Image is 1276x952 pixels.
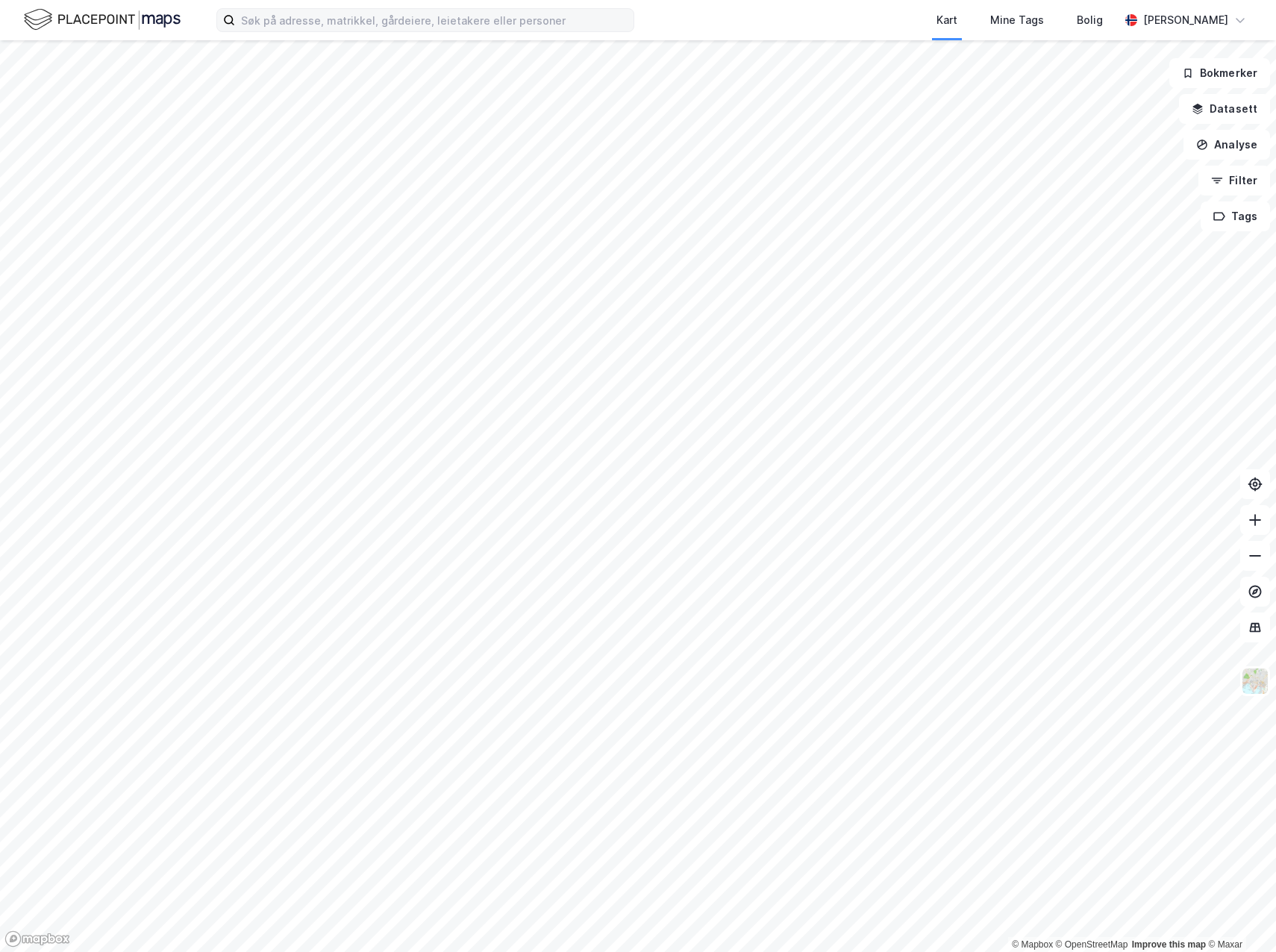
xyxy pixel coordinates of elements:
[1179,94,1270,124] button: Datasett
[936,11,957,29] div: Kart
[1143,11,1228,29] div: [PERSON_NAME]
[24,7,181,33] img: logo.f888ab2527a4732fd821a326f86c7f29.svg
[4,930,70,948] a: Mapbox homepage
[1012,939,1053,950] a: Mapbox
[1198,166,1270,195] button: Filter
[1241,667,1269,695] img: Z
[990,11,1044,29] div: Mine Tags
[1077,11,1103,29] div: Bolig
[1201,201,1270,231] button: Tags
[1201,880,1276,952] div: Kontrollprogram for chat
[1056,939,1128,950] a: OpenStreetMap
[1183,130,1270,160] button: Analyse
[1201,880,1276,952] iframe: Chat Widget
[1169,58,1270,88] button: Bokmerker
[1132,939,1206,950] a: Improve this map
[235,9,634,31] input: Søk på adresse, matrikkel, gårdeiere, leietakere eller personer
